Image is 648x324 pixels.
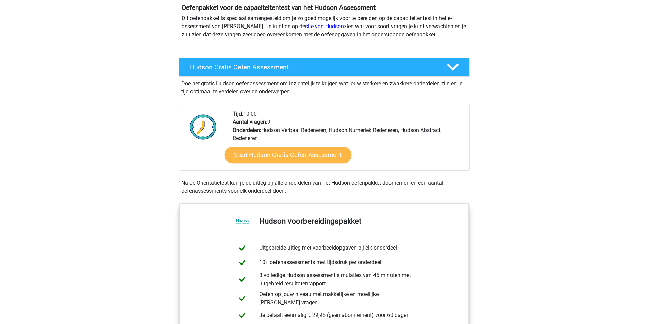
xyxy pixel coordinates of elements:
[228,110,469,170] div: 10:00 9 Hudson Verbaal Redeneren, Hudson Numeriek Redeneren, Hudson Abstract Redeneren
[179,77,470,96] div: Doe het gratis Hudson oefenassessment om inzichtelijk te krijgen wat jouw sterkere en zwakkere on...
[305,23,344,30] a: site van Hudson
[186,110,220,144] img: Klok
[233,127,261,133] b: Onderdelen:
[233,110,243,117] b: Tijd:
[182,14,467,39] p: Dit oefenpakket is speciaal samengesteld om je zo goed mogelijk voor te bereiden op de capaciteit...
[182,4,376,12] b: Oefenpakket voor de capaciteitentest van het Hudson Assessment
[224,147,351,163] a: Start Hudson Gratis Oefen Assessment
[179,179,470,195] div: Na de Oriëntatietest kun je de uitleg bij alle onderdelen van het Hudson-oefenpakket doornemen en...
[176,58,472,77] a: Hudson Gratis Oefen Assessment
[189,63,436,71] h4: Hudson Gratis Oefen Assessment
[233,119,267,125] b: Aantal vragen:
